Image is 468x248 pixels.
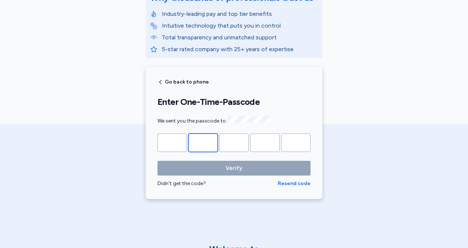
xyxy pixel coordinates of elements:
[157,79,209,85] button: Go back to phone
[162,45,318,54] p: 5-star rated company with 25+ years of expertise
[157,180,278,187] div: Didn't get the code?
[157,134,187,152] input: Please enter OTP character 1
[278,180,311,187] button: Resend code
[162,33,318,42] p: Total transparency and unmatched support
[219,134,249,152] input: Please enter OTP character 3
[157,161,311,176] button: Verify
[188,134,218,152] input: Please enter OTP character 2
[162,10,318,18] p: Industry-leading pay and top tier benefits
[281,134,311,152] input: Please enter OTP character 5
[165,79,209,85] span: Go back to phone
[226,164,242,173] span: Verify
[157,118,270,124] span: We sent you the passcode to
[157,96,311,107] h1: Enter One-Time-Passcode
[162,21,318,30] p: Intuitive technology that puts you in control
[250,134,280,152] input: Please enter OTP character 4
